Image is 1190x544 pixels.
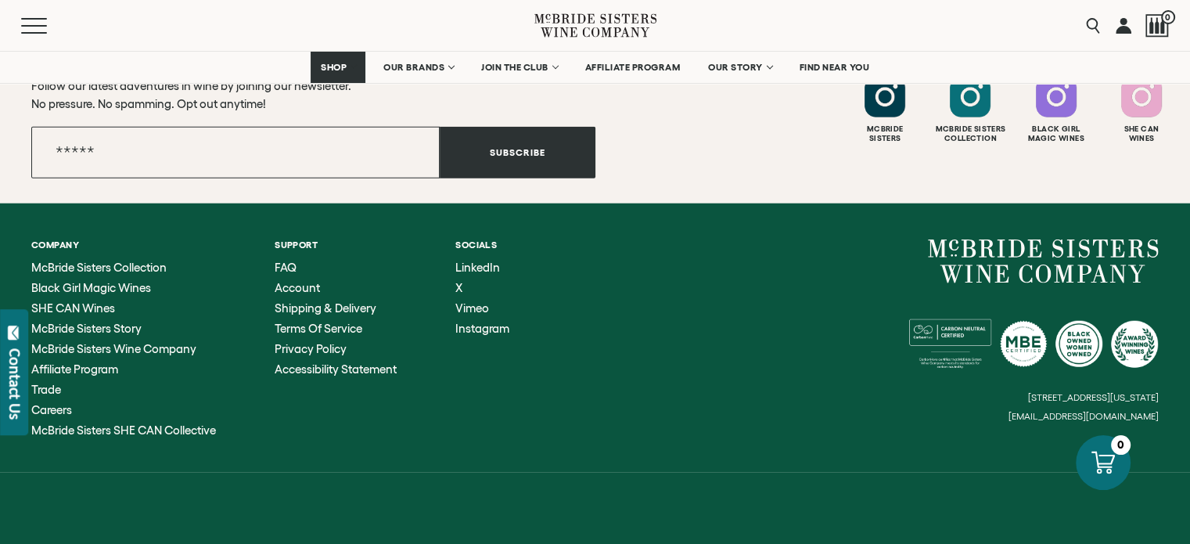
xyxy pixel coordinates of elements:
[275,261,397,274] a: FAQ
[455,322,509,335] a: Instagram
[383,62,444,73] span: OUR BRANDS
[31,261,167,274] span: McBride Sisters Collection
[31,342,196,355] span: McBride Sisters Wine Company
[31,127,440,178] input: Email
[31,404,216,416] a: Careers
[275,363,397,376] a: Accessibility Statement
[1016,77,1097,143] a: Follow Black Girl Magic Wines on Instagram Black GirlMagic Wines
[321,62,347,73] span: SHOP
[275,282,397,294] a: Account
[585,62,681,73] span: AFFILIATE PROGRAM
[575,52,691,83] a: AFFILIATE PROGRAM
[455,301,489,315] span: Vimeo
[31,423,216,437] span: McBride Sisters SHE CAN Collective
[455,302,509,315] a: Vimeo
[31,261,216,274] a: McBride Sisters Collection
[31,281,151,294] span: Black Girl Magic Wines
[311,52,365,83] a: SHOP
[455,282,509,294] a: X
[31,322,216,335] a: McBride Sisters Story
[31,383,61,396] span: Trade
[31,302,216,315] a: SHE CAN Wines
[7,348,23,420] div: Contact Us
[275,322,397,335] a: Terms of Service
[31,301,115,315] span: SHE CAN Wines
[275,342,347,355] span: Privacy Policy
[929,77,1011,143] a: Follow McBride Sisters Collection on Instagram Mcbride SistersCollection
[275,322,362,335] span: Terms of Service
[789,52,880,83] a: FIND NEAR YOU
[31,322,142,335] span: McBride Sisters Story
[844,77,926,143] a: Follow McBride Sisters on Instagram McbrideSisters
[275,301,376,315] span: Shipping & Delivery
[1028,392,1159,402] small: [STREET_ADDRESS][US_STATE]
[275,362,397,376] span: Accessibility Statement
[21,18,77,34] button: Mobile Menu Trigger
[471,52,567,83] a: JOIN THE CLUB
[698,52,782,83] a: OUR STORY
[1008,411,1159,422] small: [EMAIL_ADDRESS][DOMAIN_NAME]
[929,124,1011,143] div: Mcbride Sisters Collection
[31,282,216,294] a: Black Girl Magic Wines
[275,302,397,315] a: Shipping & Delivery
[31,384,216,396] a: Trade
[275,343,397,355] a: Privacy Policy
[481,62,548,73] span: JOIN THE CLUB
[440,127,595,178] button: Subscribe
[1101,77,1182,143] a: Follow SHE CAN Wines on Instagram She CanWines
[31,403,72,416] span: Careers
[31,77,595,113] p: Follow our latest adventures in wine by joining our newsletter. No pressure. No spamming. Opt out...
[844,124,926,143] div: Mcbride Sisters
[31,362,118,376] span: Affiliate Program
[455,261,500,274] span: LinkedIn
[1101,124,1182,143] div: She Can Wines
[275,281,320,294] span: Account
[1016,124,1097,143] div: Black Girl Magic Wines
[31,424,216,437] a: McBride Sisters SHE CAN Collective
[800,62,870,73] span: FIND NEAR YOU
[275,261,297,274] span: FAQ
[31,363,216,376] a: Affiliate Program
[373,52,463,83] a: OUR BRANDS
[708,62,763,73] span: OUR STORY
[455,261,509,274] a: LinkedIn
[928,240,1159,283] a: McBride Sisters Wine Company
[31,343,216,355] a: McBride Sisters Wine Company
[455,281,462,294] span: X
[1161,10,1175,24] span: 0
[1111,435,1131,455] div: 0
